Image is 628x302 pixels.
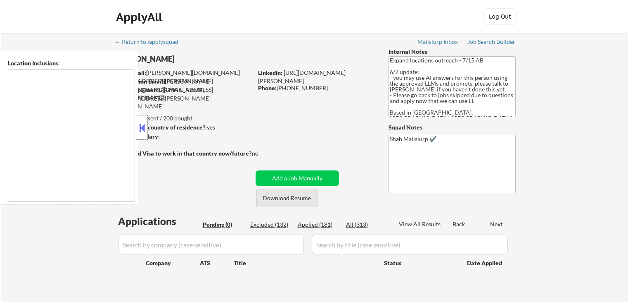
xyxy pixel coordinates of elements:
div: Applications [118,216,200,226]
div: [PHONE_NUMBER] [258,84,375,92]
div: ← Return to /applysquad [115,39,186,45]
div: Pending (0) [203,221,244,229]
div: 181 sent / 200 bought [115,114,253,122]
button: Add a Job Manually [256,170,339,186]
div: Excluded (132) [250,221,291,229]
strong: Can work in country of residence?: [115,124,207,131]
strong: Phone: [258,84,277,91]
div: ATS [200,259,234,267]
div: [PERSON_NAME] [116,54,285,64]
strong: Will need Visa to work in that country now/future?: [116,150,253,157]
div: Status [384,255,455,270]
input: Search by company (case sensitive) [118,235,304,254]
div: Back [453,220,466,228]
a: ← Return to /applysquad [115,38,186,47]
div: All (313) [346,221,387,229]
div: ApplyAll [116,10,165,24]
button: Log Out [483,8,517,25]
div: Title [234,259,376,267]
div: [PERSON_NAME][EMAIL_ADDRESS][PERSON_NAME][DOMAIN_NAME] [116,86,253,110]
div: no [252,149,275,158]
strong: LinkedIn: [258,69,282,76]
div: View All Results [399,220,443,228]
div: Mailslurp Inbox [417,39,459,45]
a: Mailslurp Inbox [417,38,459,47]
div: Next [490,220,503,228]
div: Location Inclusions: [8,59,135,67]
div: Applied (181) [298,221,339,229]
div: [PERSON_NAME][DOMAIN_NAME][EMAIL_ADDRESS][DOMAIN_NAME] [116,77,253,102]
div: Company [146,259,200,267]
button: Download Resume [256,189,318,207]
div: [PERSON_NAME][DOMAIN_NAME][EMAIL_ADDRESS][DOMAIN_NAME] [116,69,253,85]
div: Squad Notes [389,123,516,132]
div: Internal Notes [389,48,516,56]
div: yes [115,123,250,132]
div: Job Search Builder [467,39,516,45]
a: [URL][DOMAIN_NAME][PERSON_NAME] [258,69,346,84]
input: Search by title (case sensitive) [312,235,508,254]
div: Date Applied [467,259,503,267]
